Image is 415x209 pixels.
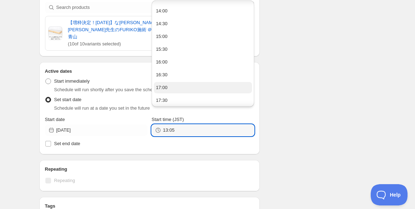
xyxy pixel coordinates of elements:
[45,68,254,75] h2: Active dates
[154,95,252,106] button: 17:30
[54,178,75,183] span: Repeating
[156,84,168,91] div: 17:00
[156,97,168,104] div: 17:30
[68,19,208,40] a: 【増枠決定！[DATE]】な[PERSON_NAME]ふね de [PERSON_NAME]先生のFURIKO施術 ＠[GEOGRAPHIC_DATA] 南青山
[68,40,208,48] span: ( 10 of 10 variants selected)
[154,69,252,81] button: 16:30
[45,166,254,173] h2: Repeating
[156,46,168,53] div: 15:30
[56,2,236,13] input: Search products
[152,117,184,122] span: Start time (JST)
[154,56,252,68] button: 16:00
[54,78,90,84] span: Start immediately
[154,31,252,42] button: 15:00
[371,184,408,205] iframe: Toggle Customer Support
[156,20,168,27] div: 14:30
[154,44,252,55] button: 15:30
[54,87,162,92] span: Schedule will run shortly after you save the schedule
[54,141,80,146] span: Set end date
[154,82,252,93] button: 17:00
[54,105,150,111] span: Schedule will run at a date you set in the future
[154,18,252,29] button: 14:30
[156,33,168,40] div: 15:00
[154,5,252,17] button: 14:00
[156,71,168,78] div: 16:30
[156,7,168,15] div: 14:00
[156,59,168,66] div: 16:00
[54,97,82,102] span: Set start date
[45,117,65,122] span: Start date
